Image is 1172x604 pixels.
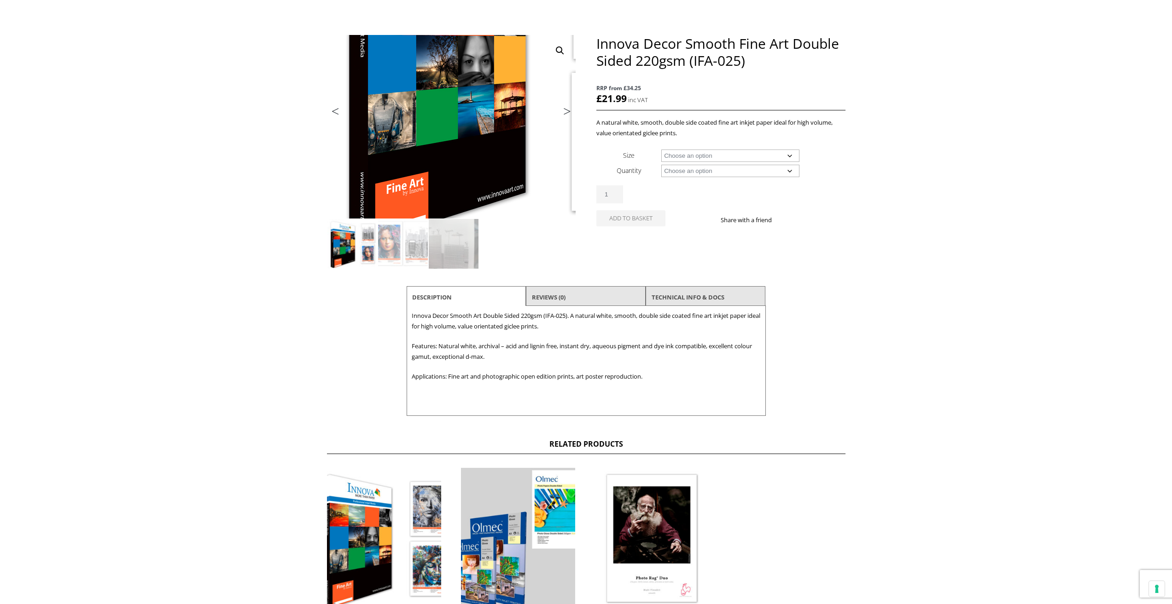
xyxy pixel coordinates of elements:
[412,289,452,305] a: Description
[532,289,566,305] a: Reviews (0)
[429,219,478,269] img: Innova Decor Smooth Fine Art Double Sided 220gsm (IFA-025) - Image 3
[412,371,761,382] p: Applications: Fine art and photographic open edition prints, art poster reproduction.
[378,219,428,269] img: Innova Decor Smooth Fine Art Double Sided 220gsm (IFA-025) - Image 2
[596,83,845,93] span: RRP from £34.25
[794,216,801,224] img: twitter sharing button
[596,185,623,203] input: Product quantity
[596,210,665,226] button: Add to basket
[327,219,377,269] img: Innova Decor Smooth Fine Art Double Sided 220gsm (IFA-025)
[805,216,812,224] img: email sharing button
[652,289,724,305] a: TECHNICAL INFO & DOCS
[412,311,761,332] p: Innova Decor Smooth Art Double Sided 220gsm (IFA-025). A natural white, smooth, double side coate...
[596,35,845,69] h1: Innova Decor Smooth Fine Art Double Sided 220gsm (IFA-025)
[327,439,845,454] h2: Related products
[596,117,845,138] p: A natural white, smooth, double side coated fine art inkjet paper ideal for high volume, value or...
[721,215,783,225] p: Share with a friend
[617,166,641,175] label: Quantity
[783,216,790,224] img: facebook sharing button
[596,92,602,105] span: £
[596,92,627,105] bdi: 21.99
[412,341,761,362] p: Features: Natural white, archival – acid and lignin free, instant dry, aqueous pigment and dye in...
[623,151,635,160] label: Size
[552,42,568,59] a: View full-screen image gallery
[1149,581,1165,597] button: Your consent preferences for tracking technologies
